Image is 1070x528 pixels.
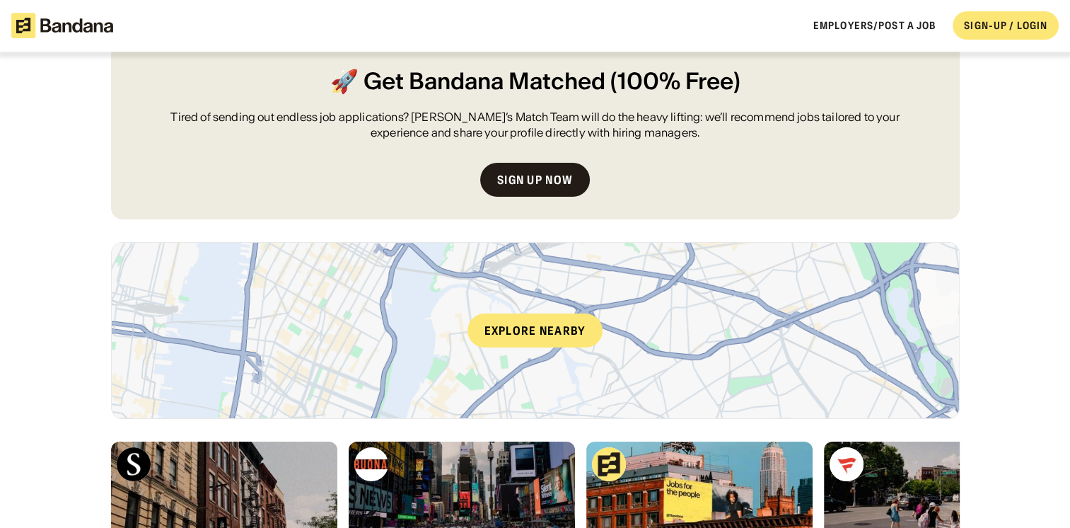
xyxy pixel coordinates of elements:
div: Tired of sending out endless job applications? [PERSON_NAME]’s Match Team will do the heavy lifti... [145,109,926,141]
span: 🚀 Get Bandana Matched [330,66,605,98]
img: The Buona Companies logo [354,447,388,481]
img: Bandana logo [592,447,626,481]
div: Sign up now [497,174,573,185]
div: SIGN-UP / LOGIN [964,19,1047,32]
span: (100% Free) [610,66,740,98]
div: Explore nearby [467,314,603,348]
img: Fanatics logo [830,447,863,481]
img: Skydance Animation logo [117,447,151,481]
a: Explore nearby [112,243,959,418]
a: Sign up now [480,163,590,197]
img: Bandana logotype [11,13,113,38]
a: Employers/Post a job [813,19,936,32]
